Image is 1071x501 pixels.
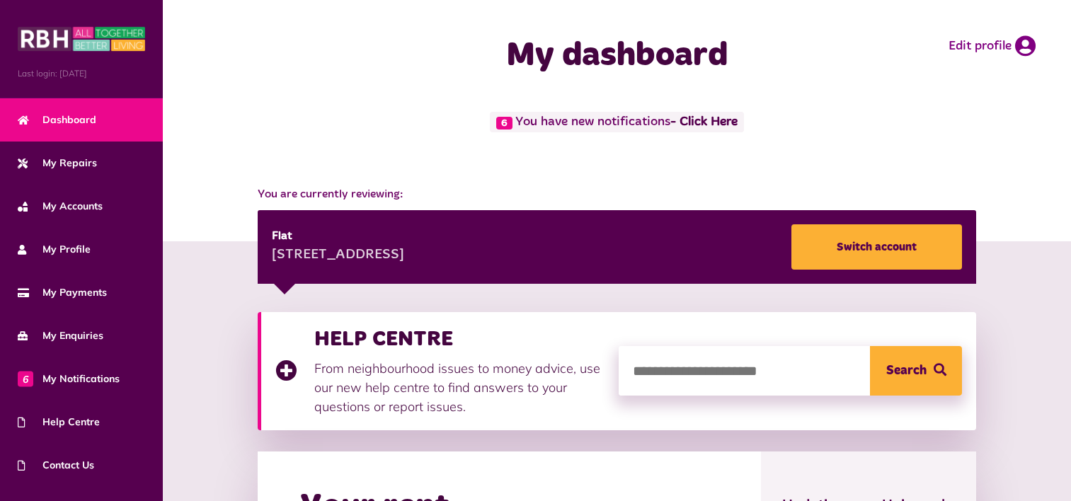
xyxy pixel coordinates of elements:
[18,458,94,473] span: Contact Us
[18,113,96,127] span: Dashboard
[18,67,145,80] span: Last login: [DATE]
[18,415,100,430] span: Help Centre
[18,372,120,386] span: My Notifications
[886,346,927,396] span: Search
[272,245,404,266] div: [STREET_ADDRESS]
[18,199,103,214] span: My Accounts
[18,25,145,53] img: MyRBH
[404,35,830,76] h1: My dashboard
[18,371,33,386] span: 6
[18,328,103,343] span: My Enquiries
[258,186,977,203] span: You are currently reviewing:
[314,326,605,352] h3: HELP CENTRE
[791,224,962,270] a: Switch account
[870,346,962,396] button: Search
[496,117,512,129] span: 6
[18,242,91,257] span: My Profile
[670,116,738,129] a: - Click Here
[18,285,107,300] span: My Payments
[272,228,404,245] div: Flat
[314,359,605,416] p: From neighbourhood issues to money advice, use our new help centre to find answers to your questi...
[490,112,744,132] span: You have new notifications
[949,35,1036,57] a: Edit profile
[18,156,97,171] span: My Repairs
